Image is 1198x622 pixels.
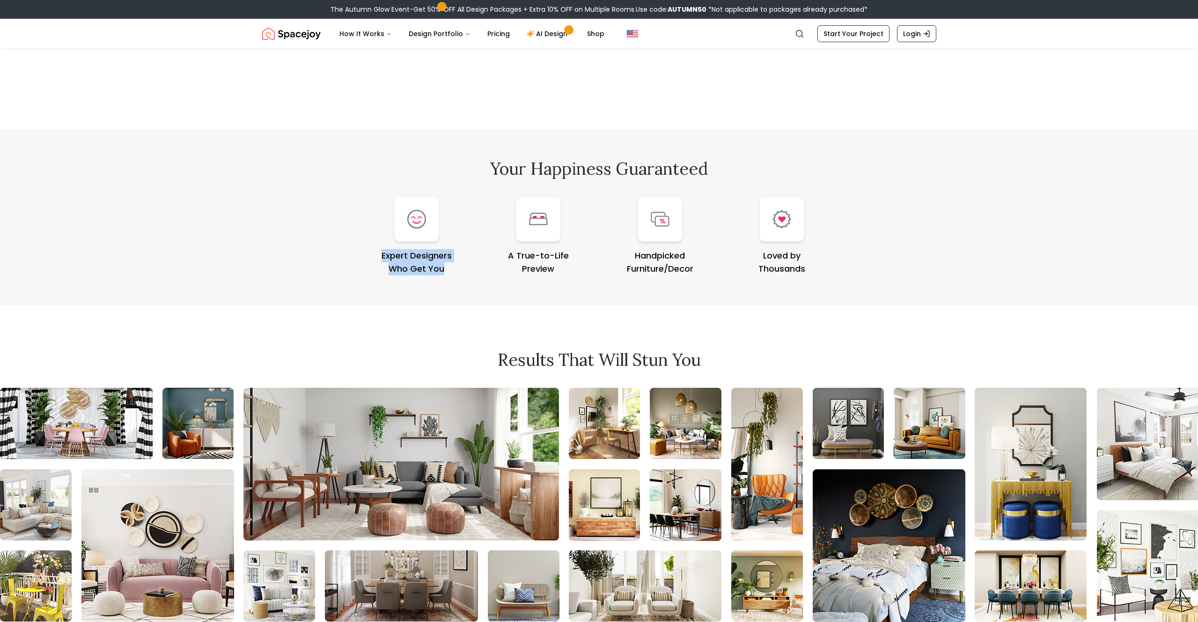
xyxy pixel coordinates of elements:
div: Loved by Thousands [725,249,839,275]
a: Login [897,25,936,42]
a: Shop [580,24,612,43]
a: Spacejoy [262,24,321,43]
div: Expert Designers Who Get You [360,249,474,275]
img: Loved by<br/>Thousands [772,210,791,229]
b: AUTUMN50 [668,5,706,14]
nav: Global [262,19,936,49]
span: Use code: [636,5,706,14]
img: Expert Designers<br/>Who Get You [407,210,426,229]
button: How It Works [332,24,399,43]
img: Spacejoy Logo [262,24,321,43]
span: *Not applicable to packages already purchased* [706,5,867,14]
img: United States [627,28,638,39]
div: A True-to-Life Preview [481,249,595,275]
h2: Your Happiness Guaranteed [262,159,936,178]
img: A True-to-Life<br/>Preview [529,213,548,225]
img: Handpicked<br/>Furniture/Decor [651,212,669,227]
div: Handpicked Furniture/Decor [603,249,717,275]
div: The Autumn Glow Event-Get 50% OFF All Design Packages + Extra 10% OFF on Multiple Rooms. [331,5,867,14]
a: AI Design [519,24,578,43]
button: Design Portfolio [401,24,478,43]
h2: Results that will stun you [262,350,936,369]
a: Pricing [480,24,517,43]
nav: Main [332,24,612,43]
a: Start Your Project [817,25,889,42]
